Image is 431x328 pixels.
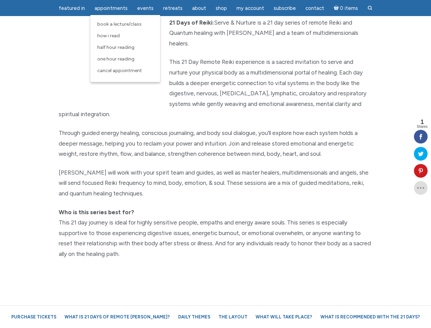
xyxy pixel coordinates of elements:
a: Retreats [159,2,187,15]
p: [PERSON_NAME] will work with your spirit team and guides, as well as master healers, multidimensi... [59,167,373,199]
a: Book a Lecture/Class [94,18,157,30]
a: One Hour Reading [94,53,157,65]
a: What is recommended with the 21 Days? [317,311,423,323]
a: Events [133,2,158,15]
i: Cart [334,5,340,11]
a: Cancel Appointment [94,65,157,77]
span: How I Read [97,33,120,39]
a: Half Hour Reading [94,42,157,53]
p: Through guided energy healing, conscious journaling, and body soul dialogue, you’ll explore how e... [59,128,373,159]
span: One Hour Reading [97,56,134,62]
span: Subscribe [274,5,296,11]
a: Subscribe [270,2,300,15]
a: About [188,2,210,15]
span: Half Hour Reading [97,44,134,50]
span: Cancel Appointment [97,68,142,73]
span: Shop [216,5,227,11]
strong: Who is this series best for? [59,209,134,216]
span: About [192,5,206,11]
a: Daily Themes [175,311,214,323]
span: 1 [417,119,428,125]
span: Shares [417,125,428,128]
a: What will take place? [252,311,316,323]
span: Retreats [163,5,183,11]
strong: 21 Days of Reiki: [169,19,214,26]
a: Appointments [90,2,132,15]
p: This 21 Day Remote Reiki experience is a sacred invitation to serve and nurture your physical bod... [59,57,373,120]
span: My Account [236,5,264,11]
a: featured in [55,2,89,15]
a: How I Read [94,30,157,42]
a: What is 21 Days of Remote [PERSON_NAME]? [61,311,173,323]
span: Appointments [95,5,128,11]
a: Purchase Tickets [8,311,60,323]
span: Contact [305,5,324,11]
span: featured in [59,5,85,11]
a: My Account [232,2,268,15]
span: Book a Lecture/Class [97,21,142,27]
a: Contact [301,2,328,15]
span: Events [137,5,154,11]
a: Cart0 items [330,1,362,15]
span: 0 items [340,6,358,11]
a: Shop [212,2,231,15]
p: Serve & Nurture is a 21 day series of remote Reiki and Quantum healing with [PERSON_NAME] and a t... [59,17,373,49]
a: The Layout [215,311,251,323]
p: This 21 day journey is ideal for highly sensitive people, empaths and energy aware souls. This se... [59,207,373,259]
